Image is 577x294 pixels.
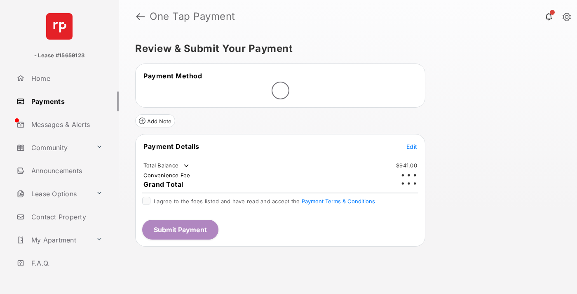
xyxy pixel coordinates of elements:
[142,220,218,240] button: Submit Payment
[13,230,93,250] a: My Apartment
[13,115,119,134] a: Messages & Alerts
[406,142,417,151] button: Edit
[34,52,84,60] p: - Lease #15659123
[13,138,93,158] a: Community
[46,13,73,40] img: svg+xml;base64,PHN2ZyB4bWxucz0iaHR0cDovL3d3dy53My5vcmcvMjAwMC9zdmciIHdpZHRoPSI2NCIgaGVpZ2h0PSI2NC...
[13,161,119,181] a: Announcements
[143,72,202,80] span: Payment Method
[143,180,183,188] span: Grand Total
[143,162,190,170] td: Total Balance
[396,162,418,169] td: $941.00
[13,253,119,273] a: F.A.Q.
[143,142,199,151] span: Payment Details
[143,172,191,179] td: Convenience Fee
[406,143,417,150] span: Edit
[135,44,554,54] h5: Review & Submit Your Payment
[13,184,93,204] a: Lease Options
[13,92,119,111] a: Payments
[135,114,175,127] button: Add Note
[13,68,119,88] a: Home
[154,198,375,205] span: I agree to the fees listed and have read and accept the
[302,198,375,205] button: I agree to the fees listed and have read and accept the
[13,207,119,227] a: Contact Property
[150,12,235,21] strong: One Tap Payment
